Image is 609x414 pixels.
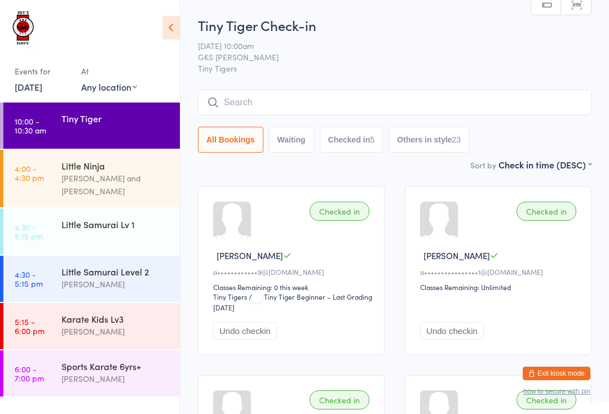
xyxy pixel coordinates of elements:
[61,325,170,338] div: [PERSON_NAME]
[517,390,576,409] div: Checked in
[213,292,247,301] div: Tiny Tigers
[217,250,283,261] span: [PERSON_NAME]
[213,322,277,340] button: Undo checkin
[15,317,45,335] time: 5:15 - 6:00 pm
[213,282,373,292] div: Classes Remaining: 0 this week
[61,265,170,278] div: Little Samurai Level 2
[61,112,170,124] div: Tiny Tiger
[15,270,43,288] time: 4:30 - 5:15 pm
[420,267,580,277] div: a••••••••••••••••1@[DOMAIN_NAME]
[15,81,42,93] a: [DATE]
[420,322,484,340] button: Undo checkin
[3,208,180,255] a: 4:30 -5:15 pmLittle Samurai Lv 1
[198,127,263,153] button: All Bookings
[3,150,180,207] a: 4:00 -4:30 pmLittle Ninja[PERSON_NAME] and [PERSON_NAME]
[517,202,576,221] div: Checked in
[3,256,180,302] a: 4:30 -5:15 pmLittle Samurai Level 2[PERSON_NAME]
[15,364,44,382] time: 6:00 - 7:00 pm
[15,117,46,135] time: 10:00 - 10:30 am
[81,81,137,93] div: Any location
[470,159,496,171] label: Sort by
[81,62,137,81] div: At
[523,388,590,395] button: how to secure with pin
[61,313,170,325] div: Karate Kids Lv3
[498,158,592,171] div: Check in time (DESC)
[198,63,592,74] span: Tiny Tigers
[61,172,170,198] div: [PERSON_NAME] and [PERSON_NAME]
[269,127,314,153] button: Waiting
[523,367,590,380] button: Exit kiosk mode
[198,51,574,63] span: GKS [PERSON_NAME]
[15,164,44,182] time: 4:00 - 4:30 pm
[310,390,369,409] div: Checked in
[3,303,180,349] a: 5:15 -6:00 pmKarate Kids Lv3[PERSON_NAME]
[15,62,70,81] div: Events for
[420,282,580,292] div: Classes Remaining: Unlimited
[61,218,170,230] div: Little Samurai Lv 1
[370,135,374,144] div: 5
[61,278,170,291] div: [PERSON_NAME]
[198,16,592,34] h2: Tiny Tiger Check-in
[3,103,180,149] a: 10:00 -10:30 amTiny Tiger
[61,360,170,372] div: Sports Karate 6yrs+
[198,90,592,115] input: Search
[320,127,383,153] button: Checked in5
[310,202,369,221] div: Checked in
[61,159,170,172] div: Little Ninja
[452,135,461,144] div: 23
[213,267,373,277] div: a••••••••••••9@[DOMAIN_NAME]
[15,222,43,241] time: 4:30 - 5:15 pm
[198,40,574,51] span: [DATE] 10:00am
[3,350,180,397] a: 6:00 -7:00 pmSports Karate 6yrs+[PERSON_NAME]
[11,8,37,51] img: Guy's Karate School
[213,292,372,312] span: / Tiny Tiger Beginner – Last Grading [DATE]
[423,250,490,261] span: [PERSON_NAME]
[61,372,170,385] div: [PERSON_NAME]
[389,127,469,153] button: Others in style23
